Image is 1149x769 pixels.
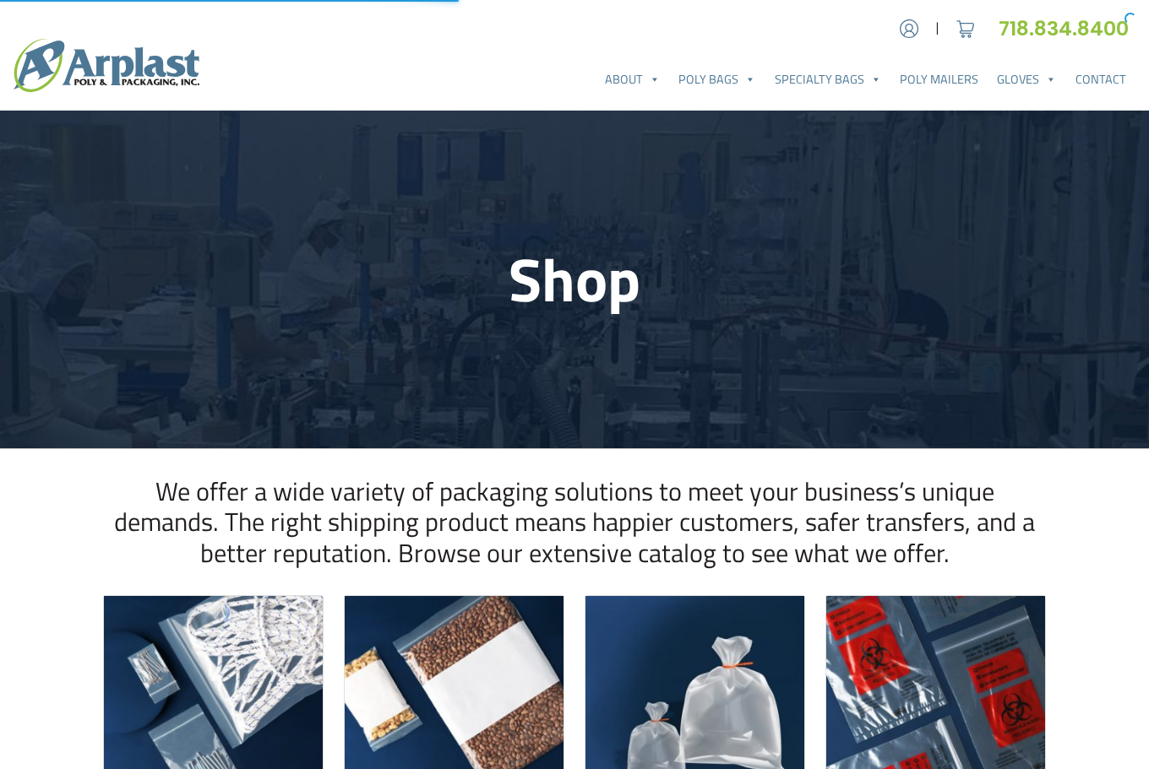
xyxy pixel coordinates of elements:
a: Poly Bags [669,62,765,96]
a: Contact [1066,62,1135,96]
a: Poly Mailers [890,62,988,96]
a: 718.834.8400 [999,14,1135,42]
a: Gloves [988,62,1065,96]
a: About [596,62,669,96]
img: logo [14,39,199,92]
h2: We offer a wide variety of packaging solutions to meet your business’s unique demands. The right ... [103,476,1046,568]
a: Specialty Bags [765,62,890,96]
h1: Shop [103,243,1046,316]
span: | [935,19,939,39]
